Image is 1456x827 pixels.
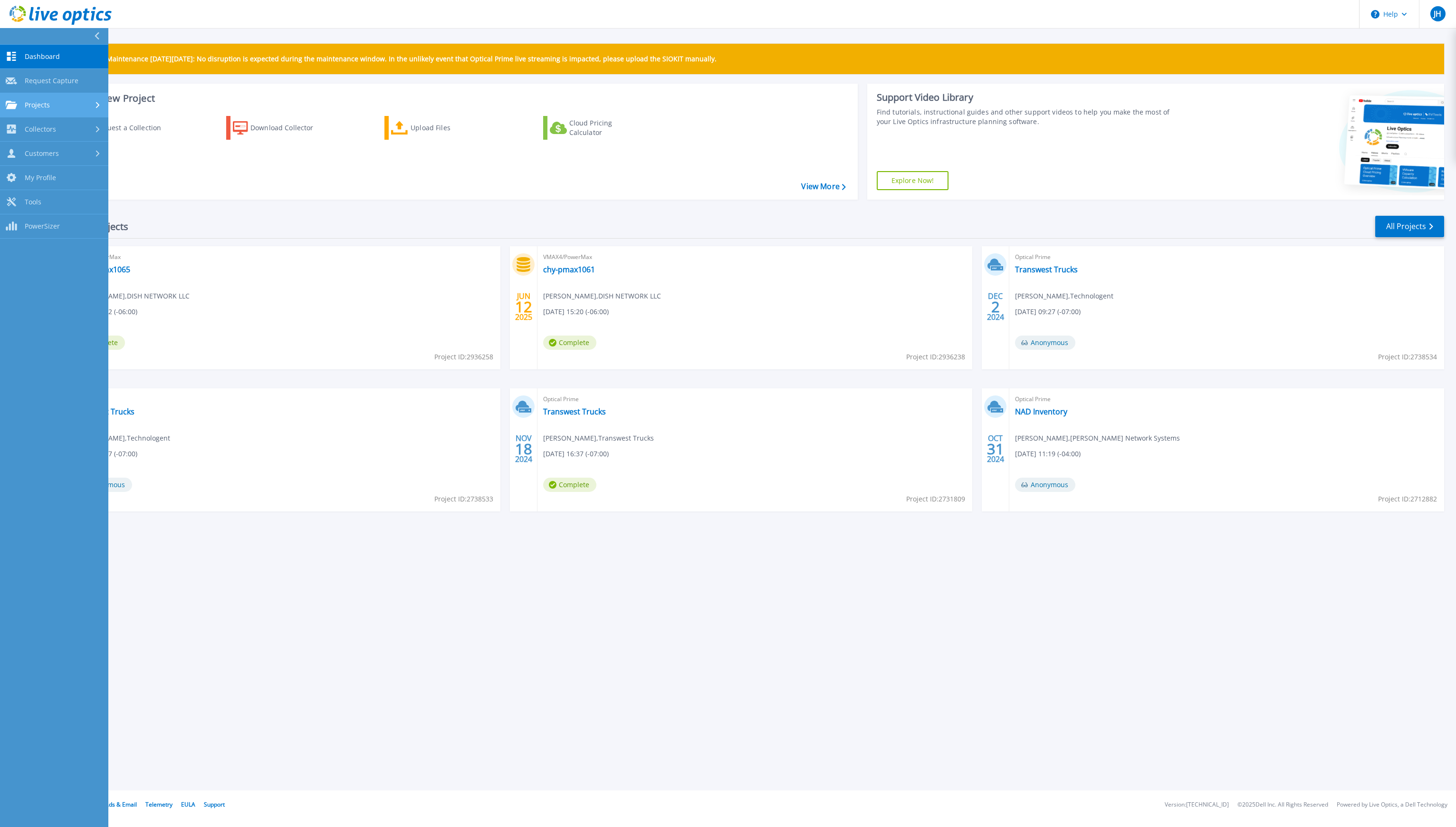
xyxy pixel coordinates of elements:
span: Complete [543,478,596,492]
span: Dashboard [25,52,60,61]
a: Transwest Trucks [1015,265,1078,274]
span: Anonymous [1015,478,1075,492]
span: Optical Prime [1015,394,1438,404]
div: Download Collector [250,118,326,137]
span: [PERSON_NAME] , [PERSON_NAME] Network Systems [1015,433,1180,443]
span: 18 [515,445,532,453]
h3: Start a New Project [67,93,845,104]
a: Request a Collection [67,116,173,140]
span: Project ID: 2738534 [1378,352,1437,362]
span: 31 [987,445,1004,453]
span: VMAX4/PowerMax [543,252,967,262]
li: Powered by Live Optics, a Dell Technology [1337,802,1447,808]
span: 2 [991,303,1000,311]
a: View More [801,182,845,191]
a: Cloud Pricing Calculator [543,116,649,140]
span: Project ID: 2936238 [906,352,965,362]
span: Collectors [25,125,56,134]
p: Scheduled Maintenance [DATE][DATE]: No disruption is expected during the maintenance window. In t... [71,55,717,63]
div: Find tutorials, instructional guides and other support videos to help you make the most of your L... [877,107,1177,126]
div: Request a Collection [95,118,171,137]
span: Request Capture [25,77,78,85]
a: Telemetry [145,800,172,808]
a: Support [204,800,225,808]
a: Explore Now! [877,171,949,190]
a: Upload Files [384,116,490,140]
span: Optical Prime [72,394,495,404]
span: Tools [25,198,41,206]
span: [DATE] 15:20 (-06:00) [543,307,609,317]
span: Complete [543,336,596,350]
div: JUN 2025 [515,289,533,324]
a: EULA [181,800,195,808]
span: Anonymous [1015,336,1075,350]
span: Project ID: 2738533 [434,494,493,504]
li: Version: [TECHNICAL_ID] [1165,802,1229,808]
li: © 2025 Dell Inc. All Rights Reserved [1237,802,1328,808]
span: [PERSON_NAME] , Transwest Trucks [543,433,654,443]
span: Project ID: 2731809 [906,494,965,504]
span: Project ID: 2712882 [1378,494,1437,504]
a: All Projects [1375,216,1444,237]
span: PowerSizer [25,222,60,231]
span: VMAX4/PowerMax [72,252,495,262]
span: Optical Prime [543,394,967,404]
span: JH [1434,10,1441,18]
span: [DATE] 09:27 (-07:00) [1015,307,1081,317]
span: Customers [25,149,59,158]
a: Ads & Email [105,800,137,808]
div: DEC 2024 [987,289,1005,324]
span: [PERSON_NAME] , Technologent [72,433,170,443]
div: Support Video Library [877,91,1177,104]
span: 12 [515,303,532,311]
span: [DATE] 16:37 (-07:00) [543,449,609,459]
div: NOV 2024 [515,432,533,466]
a: Download Collector [226,116,332,140]
span: Optical Prime [1015,252,1438,262]
div: Upload Files [411,118,487,137]
span: [PERSON_NAME] , DISH NETWORK LLC [543,291,661,301]
div: OCT 2024 [987,432,1005,466]
span: Projects [25,101,50,109]
span: [PERSON_NAME] , Technologent [1015,291,1113,301]
a: NAD Inventory [1015,407,1067,416]
div: Cloud Pricing Calculator [569,118,645,137]
span: [PERSON_NAME] , DISH NETWORK LLC [72,291,190,301]
a: Transwest Trucks [543,407,606,416]
a: chy-pmax1061 [543,265,595,274]
span: My Profile [25,173,56,182]
span: [DATE] 11:19 (-04:00) [1015,449,1081,459]
span: Project ID: 2936258 [434,352,493,362]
